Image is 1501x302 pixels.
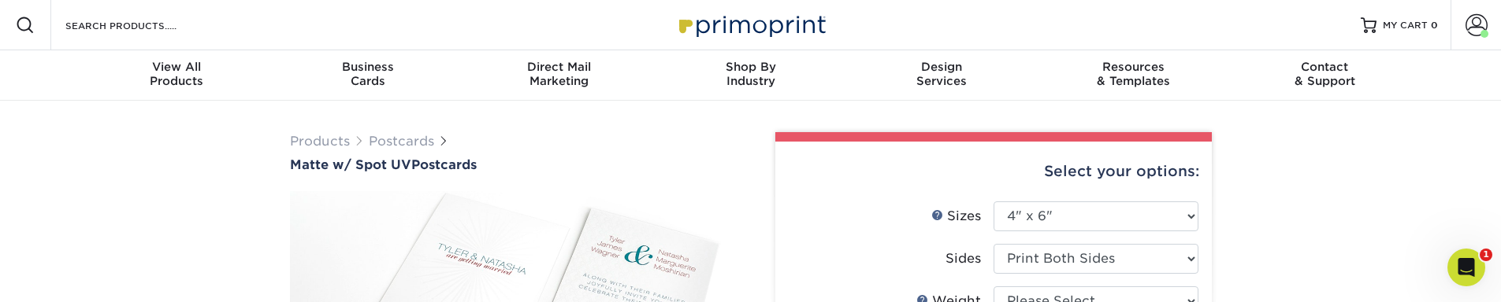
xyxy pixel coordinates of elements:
[655,50,846,101] a: Shop ByIndustry
[1480,249,1492,261] span: 1
[290,157,739,172] a: Matte w/ Spot UVPostcards
[1447,249,1485,286] iframe: Intercom live chat
[846,50,1038,101] a: DesignServices
[81,60,273,74] span: View All
[64,16,217,35] input: SEARCH PRODUCTS.....
[81,50,273,101] a: View AllProducts
[1229,60,1421,88] div: & Support
[1038,50,1229,101] a: Resources& Templates
[290,134,350,149] a: Products
[463,60,655,88] div: Marketing
[1229,60,1421,74] span: Contact
[1431,20,1438,31] span: 0
[672,8,830,42] img: Primoprint
[788,142,1199,201] div: Select your options:
[846,60,1038,88] div: Services
[272,60,463,74] span: Business
[463,60,655,74] span: Direct Mail
[272,50,463,101] a: BusinessCards
[1038,60,1229,74] span: Resources
[290,157,411,172] span: Matte w/ Spot UV
[655,60,846,88] div: Industry
[655,60,846,74] span: Shop By
[1038,60,1229,88] div: & Templates
[463,50,655,101] a: Direct MailMarketing
[272,60,463,88] div: Cards
[1229,50,1421,101] a: Contact& Support
[81,60,273,88] div: Products
[290,157,739,172] h1: Postcards
[846,60,1038,74] span: Design
[946,249,981,268] div: Sides
[1383,19,1428,32] span: MY CART
[369,134,434,149] a: Postcards
[931,207,981,226] div: Sizes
